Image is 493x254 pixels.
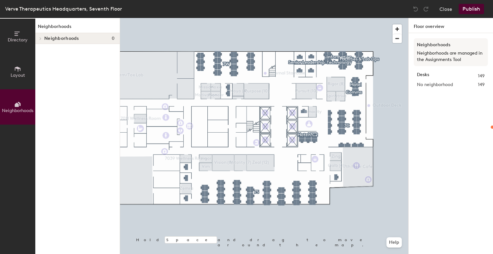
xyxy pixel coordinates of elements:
span: 0 [112,36,115,41]
span: Neighborhoods [2,108,33,113]
h1: Neighborhoods [35,23,120,33]
span: Neighborhoods [44,36,79,41]
h1: Floor overview [409,18,493,33]
button: Help [386,237,402,248]
button: Close [439,4,452,14]
img: Undo [412,6,419,12]
span: Directory [8,37,28,43]
span: 149 [478,81,485,88]
p: Neighborhoods are managed in the Assignments Tool [417,50,485,63]
img: Redo [423,6,429,12]
strong: Desks [417,73,429,80]
h3: Neighborhoods [417,41,485,48]
span: No neighborhood [417,81,453,88]
button: Publish [459,4,484,14]
span: 149 [478,73,485,80]
div: Verve Therapeutics Headquarters, Seventh Floor [5,5,122,13]
span: Layout [11,73,25,78]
